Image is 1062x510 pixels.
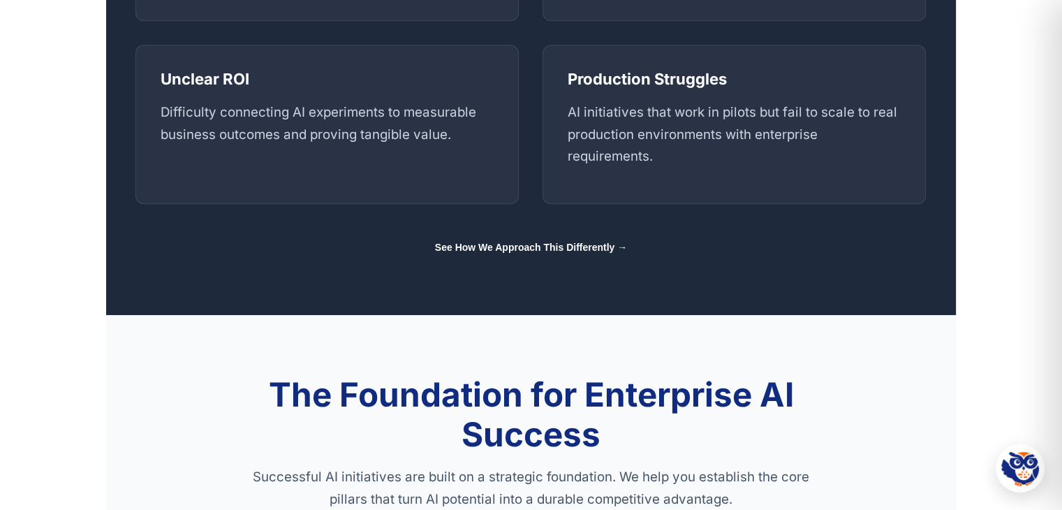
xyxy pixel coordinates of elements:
h2: The Foundation for Enterprise AI Success [251,374,810,454]
p: AI initiatives that work in pilots but fail to scale to real production environments with enterpr... [567,101,901,168]
h3: Unclear ROI [160,69,494,89]
p: Difficulty connecting AI experiments to measurable business outcomes and proving tangible value. [160,101,494,146]
a: See How We Approach This Differently → [435,242,627,253]
h3: Production Struggles [567,69,901,89]
img: Hootie - PromptOwl AI Assistant [1001,449,1039,487]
